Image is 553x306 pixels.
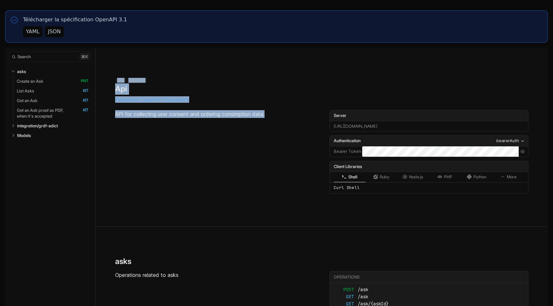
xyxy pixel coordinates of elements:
[330,146,362,157] div: :
[115,271,314,279] p: Operations related to asks
[334,274,527,280] div: Operations
[17,96,89,105] a: Get an Ask GET
[334,293,524,301] a: GET/ask
[45,26,63,37] button: JSON
[494,137,527,144] button: bearerAuth
[334,138,361,144] span: Authentication
[496,138,519,144] div: bearerAuth
[17,78,43,84] p: Create an Ask
[17,131,89,140] a: Models
[126,78,147,83] div: OAS 3.1.0
[330,182,528,193] div: Curl Shell
[26,28,39,36] div: YAML
[334,286,354,293] span: POST
[23,26,42,37] button: YAML
[17,86,89,96] a: List Asks GET
[76,108,89,112] span: GET
[17,98,38,103] p: Get an Ask
[17,105,89,121] a: Get an Ask proof as PDF, when it's accepted GET
[330,121,528,132] div: [URL][DOMAIN_NAME]
[17,54,31,59] span: Search
[330,111,528,121] label: Server
[358,293,378,301] span: /ask
[334,293,354,301] span: GET
[17,67,89,76] a: asks
[380,174,389,179] span: Ruby
[334,286,524,293] a: POST/ask
[17,88,34,94] p: List Asks
[76,98,89,103] span: GET
[115,78,126,83] div: v0.1
[115,84,127,93] h1: Api
[17,69,26,74] p: asks
[334,148,361,155] label: Bearer Token
[115,97,189,102] button: Download OpenAPI Document
[17,107,74,119] p: Get an Ask proof as PDF, when it's accepted
[23,16,127,24] p: Télécharger la spécification OpenAPI 3.1
[17,121,89,131] a: integration/grdf-adict
[76,89,89,93] span: GET
[17,123,58,129] p: integration/grdf-adict
[115,257,131,266] h2: asks
[473,174,486,179] span: Python
[76,79,89,83] span: POST
[17,132,31,138] p: Models
[115,110,314,118] p: API for collecting user consent and ordering consimption data.
[330,161,528,172] div: Client Libraries
[444,174,452,179] span: PHP
[348,174,357,179] span: Shell
[48,28,60,36] div: JSON
[358,286,378,293] span: /ask
[409,174,423,179] span: Node.js
[17,76,89,86] a: Create an Ask POST
[80,53,90,60] kbd: ⌘ k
